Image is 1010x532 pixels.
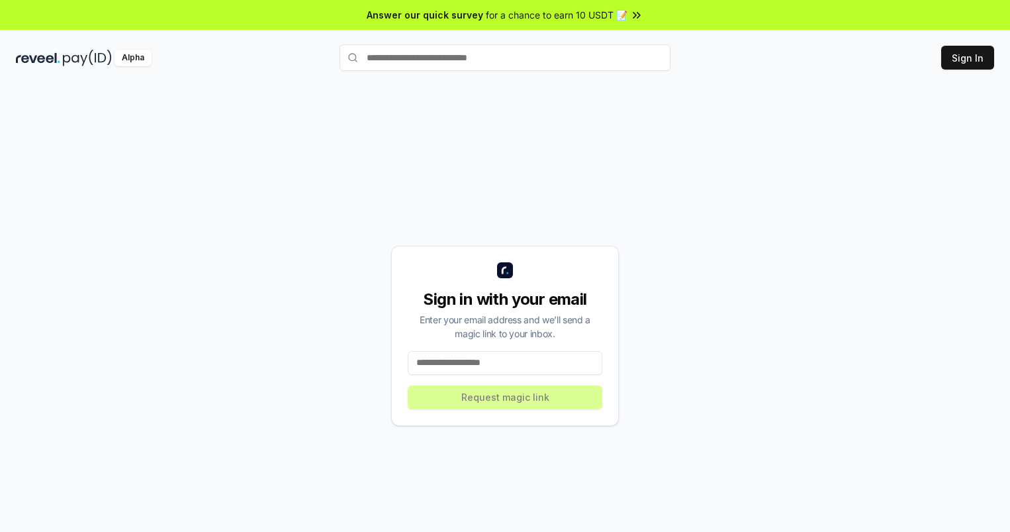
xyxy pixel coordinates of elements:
img: reveel_dark [16,50,60,66]
img: pay_id [63,50,112,66]
div: Sign in with your email [408,289,602,310]
button: Sign In [941,46,994,70]
div: Alpha [115,50,152,66]
img: logo_small [497,262,513,278]
span: Answer our quick survey [367,8,483,22]
span: for a chance to earn 10 USDT 📝 [486,8,627,22]
div: Enter your email address and we’ll send a magic link to your inbox. [408,313,602,341]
